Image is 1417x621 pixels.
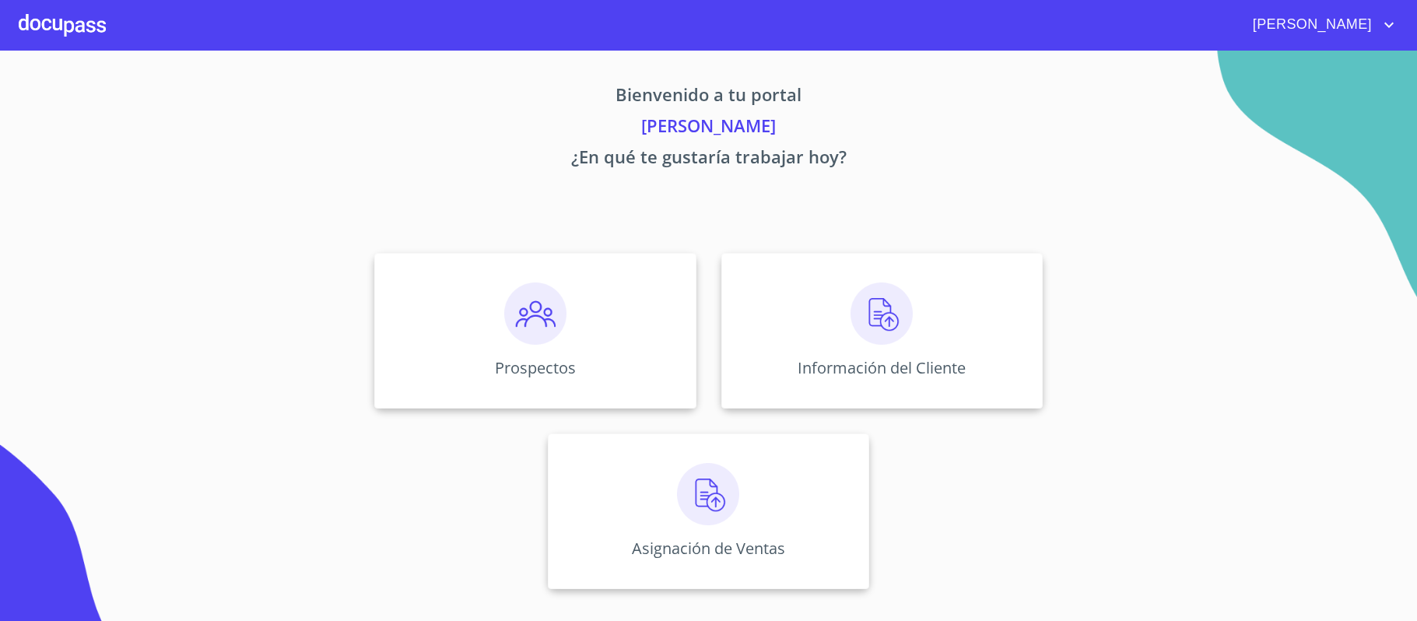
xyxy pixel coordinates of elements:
p: ¿En qué te gustaría trabajar hoy? [230,144,1188,175]
p: Prospectos [495,357,576,378]
p: [PERSON_NAME] [230,113,1188,144]
button: account of current user [1241,12,1398,37]
img: prospectos.png [504,282,566,345]
img: carga.png [851,282,913,345]
p: Información del Cliente [798,357,966,378]
p: Bienvenido a tu portal [230,82,1188,113]
img: carga.png [677,463,739,525]
p: Asignación de Ventas [632,538,785,559]
span: [PERSON_NAME] [1241,12,1380,37]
